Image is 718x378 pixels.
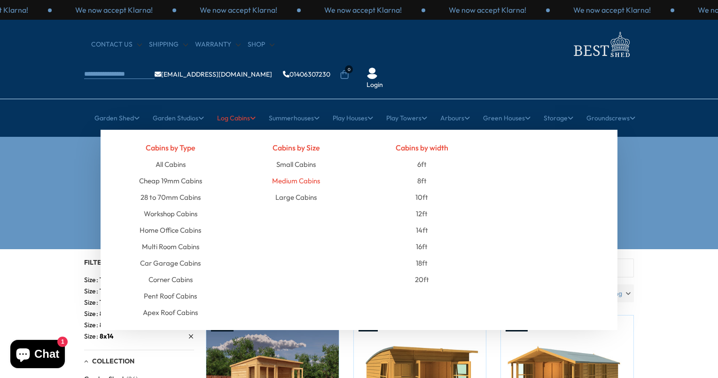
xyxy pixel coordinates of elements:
[142,238,199,255] a: Multi Room Cabins
[144,205,197,222] a: Workshop Cabins
[425,5,550,15] div: 3 / 3
[84,275,100,285] span: Size
[84,286,100,296] span: Size
[195,40,241,49] a: Warranty
[568,29,634,60] img: logo
[275,189,317,205] a: Large Cabins
[386,106,427,130] a: Play Towers
[100,276,117,284] span: 10x10
[115,139,226,156] h4: Cabins by Type
[100,298,114,307] span: 10x8
[416,205,428,222] a: 12ft
[345,65,353,73] span: 0
[8,340,68,370] inbox-online-store-chat: Shopify online store chat
[417,156,427,173] a: 6ft
[100,287,114,295] span: 10x6
[84,320,100,330] span: Size
[283,71,330,78] a: 01406307230
[416,255,428,271] a: 18ft
[272,173,320,189] a: Medium Cabins
[144,288,197,304] a: Pent Roof Cabins
[544,106,573,130] a: Storage
[217,106,256,130] a: Log Cabins
[140,255,201,271] a: Car Garage Cabins
[333,106,373,130] a: Play Houses
[269,106,320,130] a: Summerhouses
[92,357,134,365] span: Collection
[52,5,176,15] div: 3 / 3
[176,5,301,15] div: 1 / 3
[94,106,140,130] a: Garden Shed
[153,106,204,130] a: Garden Studios
[140,222,201,238] a: Home Office Cabins
[143,304,198,321] a: Apex Roof Cabins
[416,222,428,238] a: 14ft
[248,40,274,49] a: Shop
[140,189,201,205] a: 28 to 70mm Cabins
[84,258,116,267] span: Filter By
[417,173,427,189] a: 8ft
[241,139,352,156] h4: Cabins by Size
[416,238,428,255] a: 16ft
[84,309,100,319] span: Size
[483,106,531,130] a: Green Houses
[200,5,277,15] p: We now accept Klarna!
[155,71,272,78] a: [EMAIL_ADDRESS][DOMAIN_NAME]
[367,68,378,79] img: User Icon
[415,271,429,288] a: 20ft
[550,5,674,15] div: 1 / 3
[367,80,383,90] a: Login
[100,321,113,329] span: 8x12
[573,5,651,15] p: We now accept Klarna!
[366,139,478,156] h4: Cabins by width
[440,106,470,130] a: Arbours
[100,332,114,340] span: 8x14
[340,70,349,79] a: 0
[415,189,428,205] a: 10ft
[449,5,526,15] p: We now accept Klarna!
[276,156,316,173] a: Small Cabins
[100,309,114,318] span: 8x10
[156,156,186,173] a: All Cabins
[84,331,100,341] span: Size
[324,5,402,15] p: We now accept Klarna!
[301,5,425,15] div: 2 / 3
[586,106,635,130] a: Groundscrews
[148,271,193,288] a: Corner Cabins
[75,5,153,15] p: We now accept Klarna!
[84,298,100,307] span: Size
[139,173,202,189] a: Cheap 19mm Cabins
[91,40,142,49] a: CONTACT US
[149,40,188,49] a: Shipping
